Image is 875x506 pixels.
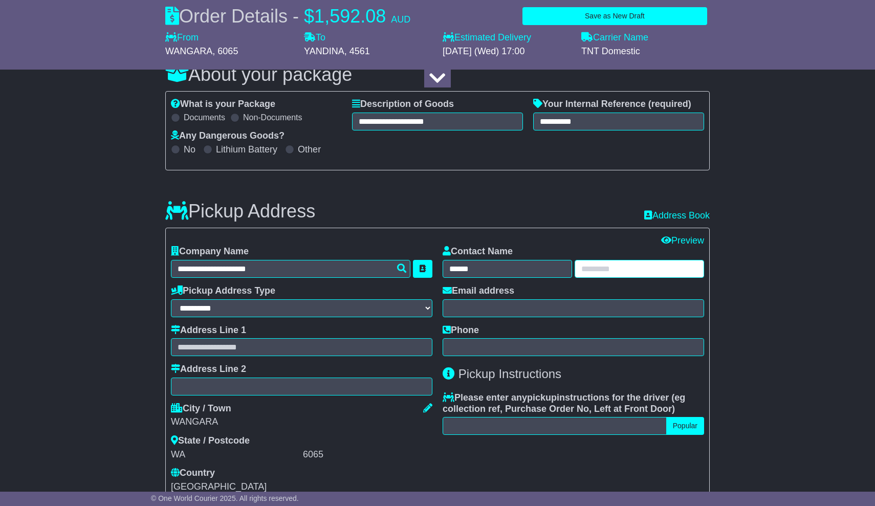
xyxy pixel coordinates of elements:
button: Save as New Draft [522,7,707,25]
label: Documents [184,113,225,122]
label: Other [298,144,321,156]
span: , 6065 [212,46,238,56]
label: Address Line 2 [171,364,246,375]
span: pickup [527,392,557,403]
label: What is your Package [171,99,275,110]
div: Order Details - [165,5,410,27]
label: No [184,144,195,156]
label: Estimated Delivery [443,32,571,43]
label: Contact Name [443,246,513,257]
span: $ [304,6,314,27]
a: Preview [661,235,704,246]
label: Country [171,468,215,479]
span: , 4561 [344,46,370,56]
span: [GEOGRAPHIC_DATA] [171,481,267,492]
label: From [165,32,199,43]
label: Your Internal Reference (required) [533,99,691,110]
span: 1,592.08 [314,6,386,27]
label: Email address [443,285,514,297]
label: Company Name [171,246,249,257]
label: Any Dangerous Goods? [171,130,285,142]
span: AUD [391,14,410,25]
span: YANDINA [304,46,344,56]
label: Lithium Battery [216,144,277,156]
span: eg collection ref, Purchase Order No, Left at Front Door [443,392,685,414]
label: To [304,32,325,43]
label: Please enter any instructions for the driver ( ) [443,392,704,414]
label: Carrier Name [581,32,648,43]
a: Address Book [644,210,710,222]
label: Phone [443,325,479,336]
label: City / Town [171,403,231,414]
button: Popular [666,417,704,435]
span: Pickup Instructions [458,367,561,381]
div: WANGARA [171,416,432,428]
div: WA [171,449,300,460]
h3: About your package [165,64,710,85]
label: Pickup Address Type [171,285,275,297]
div: 6065 [303,449,432,460]
span: © One World Courier 2025. All rights reserved. [151,494,299,502]
h3: Pickup Address [165,201,315,222]
label: Description of Goods [352,99,454,110]
label: State / Postcode [171,435,250,447]
span: WANGARA [165,46,212,56]
div: [DATE] (Wed) 17:00 [443,46,571,57]
label: Non-Documents [243,113,302,122]
label: Address Line 1 [171,325,246,336]
div: TNT Domestic [581,46,710,57]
